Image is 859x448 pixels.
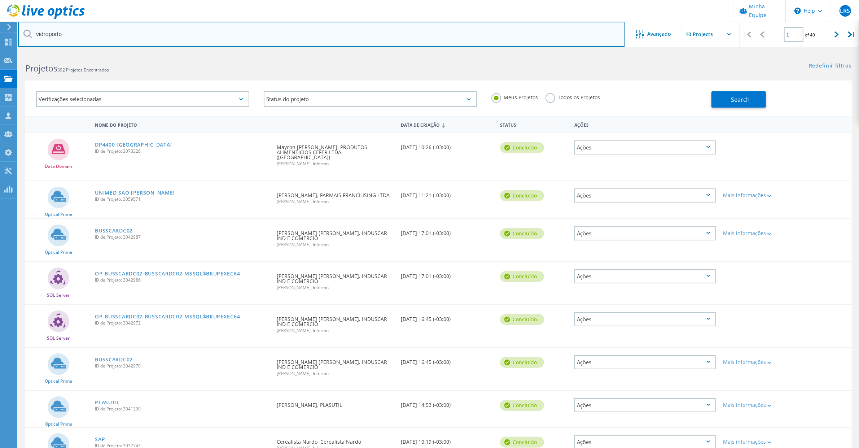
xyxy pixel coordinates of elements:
a: OP-BUSSCARDC02-BUSSCARDC02-MSSQL$BKUPEXEC64 [95,271,240,276]
label: Todos os Projetos [545,93,600,100]
div: Status do projeto [264,91,477,107]
a: SAP [95,437,105,442]
div: Ações [574,355,716,369]
div: [DATE] 17:01 (-03:00) [397,262,496,286]
span: ID de Projeto: 3073328 [95,149,269,153]
span: [PERSON_NAME], Informo [277,200,394,204]
div: Mais informações [723,360,782,365]
span: Optical Prime [45,379,72,383]
span: Optical Prime [45,212,72,217]
span: ID de Projeto: 3042972 [95,321,269,325]
a: BUSSCARDC02 [95,357,133,362]
span: ID de Projeto: 3042986 [95,278,269,282]
div: Concluído [500,190,544,201]
div: Ações [571,118,719,131]
div: Data de Criação [397,118,496,131]
b: Projetos [25,62,57,74]
label: Meus Projetos [491,93,538,100]
span: SQL Server [47,293,70,297]
div: Concluído [500,437,544,448]
a: Live Optics Dashboard [7,15,85,20]
span: of 40 [805,32,815,38]
span: [PERSON_NAME], Informo [277,243,394,247]
div: Maycon [PERSON_NAME], PRODUTOS ALIMENTICIOS CEFER LTDA. ([GEOGRAPHIC_DATA]) [273,133,397,173]
div: [DATE] 10:26 (-03:00) [397,133,496,157]
svg: \n [794,8,801,14]
div: [PERSON_NAME], PLASUTIL [273,391,397,415]
span: ID de Projeto: 3041299 [95,407,269,411]
div: [PERSON_NAME] [PERSON_NAME], INDUSCAR IND E COMERCIO [273,348,397,383]
a: PLASUTIL [95,400,120,405]
div: | [740,22,755,47]
div: [PERSON_NAME], FARMAIS FRANCHISING LTDA [273,181,397,211]
span: LRS [840,8,850,14]
div: Status [496,118,571,131]
button: Search [711,91,766,108]
div: Concluído [500,228,544,239]
div: [DATE] 17:01 (-03:00) [397,219,496,243]
div: Concluído [500,271,544,282]
span: ID de Projeto: 3042987 [95,235,269,239]
a: DP4400 [GEOGRAPHIC_DATA] [95,142,172,147]
a: UNIMED SAO [PERSON_NAME] [95,190,175,195]
div: Ações [574,398,716,412]
input: Pesquisar projetos por nome, proprietário, ID, empresa, etc [18,22,625,47]
span: ID de Projeto: 3059571 [95,197,269,201]
div: Concluído [500,142,544,153]
div: Ações [574,312,716,326]
span: [PERSON_NAME], Informo [277,371,394,376]
div: | [844,22,859,47]
div: Concluído [500,314,544,325]
span: ID de Projeto: 3037743 [95,444,269,448]
a: Redefinir filtros [809,63,852,69]
div: Mais informações [723,439,782,444]
div: [PERSON_NAME] [PERSON_NAME], INDUSCAR IND E COMERCIO [273,305,397,340]
a: OP-BUSSCARDC02-BUSSCARDC02-MSSQL$BKUPEXEC64 [95,314,240,319]
span: 392 Projetos Encontrados [57,67,109,73]
div: [PERSON_NAME] [PERSON_NAME], INDUSCAR IND E COMERCIO [273,262,397,297]
span: Avançado [648,31,671,36]
div: Verificações selecionadas [36,91,249,107]
div: Ações [574,188,716,203]
div: Ações [574,140,716,155]
span: [PERSON_NAME], Informo [277,329,394,333]
span: SQL Server [47,336,70,340]
div: Mais informações [723,193,782,198]
div: Mais informações [723,231,782,236]
div: [DATE] 14:53 (-03:00) [397,391,496,415]
div: [PERSON_NAME] [PERSON_NAME], INDUSCAR IND E COMERCIO [273,219,397,254]
span: [PERSON_NAME], Informo [277,162,394,166]
div: Mais informações [723,403,782,408]
div: Concluído [500,400,544,411]
div: [DATE] 16:45 (-03:00) [397,348,496,372]
div: [DATE] 11:21 (-03:00) [397,181,496,205]
div: Nome do Projeto [91,118,273,131]
span: Optical Prime [45,250,72,255]
span: [PERSON_NAME], Informo [277,286,394,290]
div: Ações [574,226,716,240]
span: Data Domain [45,164,72,169]
div: [DATE] 16:45 (-03:00) [397,305,496,329]
span: Search [731,96,750,104]
span: Optical Prime [45,422,72,426]
span: ID de Projeto: 3042970 [95,364,269,368]
div: Ações [574,269,716,283]
a: BUSSCARDC02 [95,228,133,233]
div: Concluído [500,357,544,368]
